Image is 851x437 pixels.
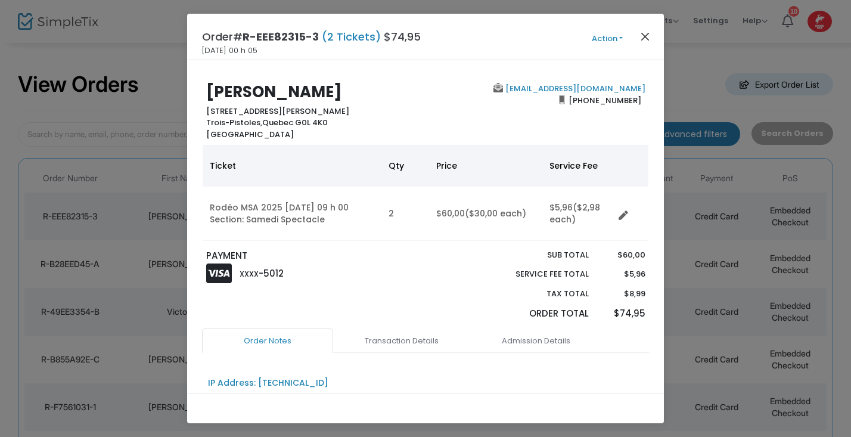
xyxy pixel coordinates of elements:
p: $74,95 [600,307,645,321]
button: Close [638,29,653,44]
p: $8,99 [600,288,645,300]
span: XXXX [240,269,259,279]
th: Service Fee [542,145,614,187]
b: [PERSON_NAME] [206,81,342,103]
span: -5012 [259,267,284,280]
p: Service Fee Total [487,268,589,280]
span: Trois-Pistoles, [206,117,262,128]
span: (2 Tickets) [319,29,384,44]
button: Action [572,32,643,45]
a: Order Notes [202,328,333,354]
td: 2 [381,187,429,241]
p: PAYMENT [206,249,420,263]
span: ($2,98 each) [549,202,600,225]
span: R-EEE82315-3 [243,29,319,44]
td: $60,00 [429,187,542,241]
p: $5,96 [600,268,645,280]
a: Transaction Details [336,328,467,354]
div: Data table [203,145,648,241]
td: Rodéo MSA 2025 [DATE] 09 h 00 Section: Samedi Spectacle [203,187,381,241]
p: Tax Total [487,288,589,300]
th: Qty [381,145,429,187]
div: IP Address: [TECHNICAL_ID] [208,377,328,389]
b: [STREET_ADDRESS][PERSON_NAME] Quebec G0L 4K0 [GEOGRAPHIC_DATA] [206,106,349,140]
a: [EMAIL_ADDRESS][DOMAIN_NAME] [503,83,645,94]
td: $5,96 [542,187,614,241]
p: Sub total [487,249,589,261]
span: ($30,00 each) [465,207,526,219]
p: $60,00 [600,249,645,261]
h4: Order# $74,95 [202,29,421,45]
p: Order Total [487,307,589,321]
th: Ticket [203,145,381,187]
th: Price [429,145,542,187]
span: [PHONE_NUMBER] [565,91,645,110]
a: Admission Details [470,328,601,354]
span: [DATE] 00 h 05 [202,45,257,57]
